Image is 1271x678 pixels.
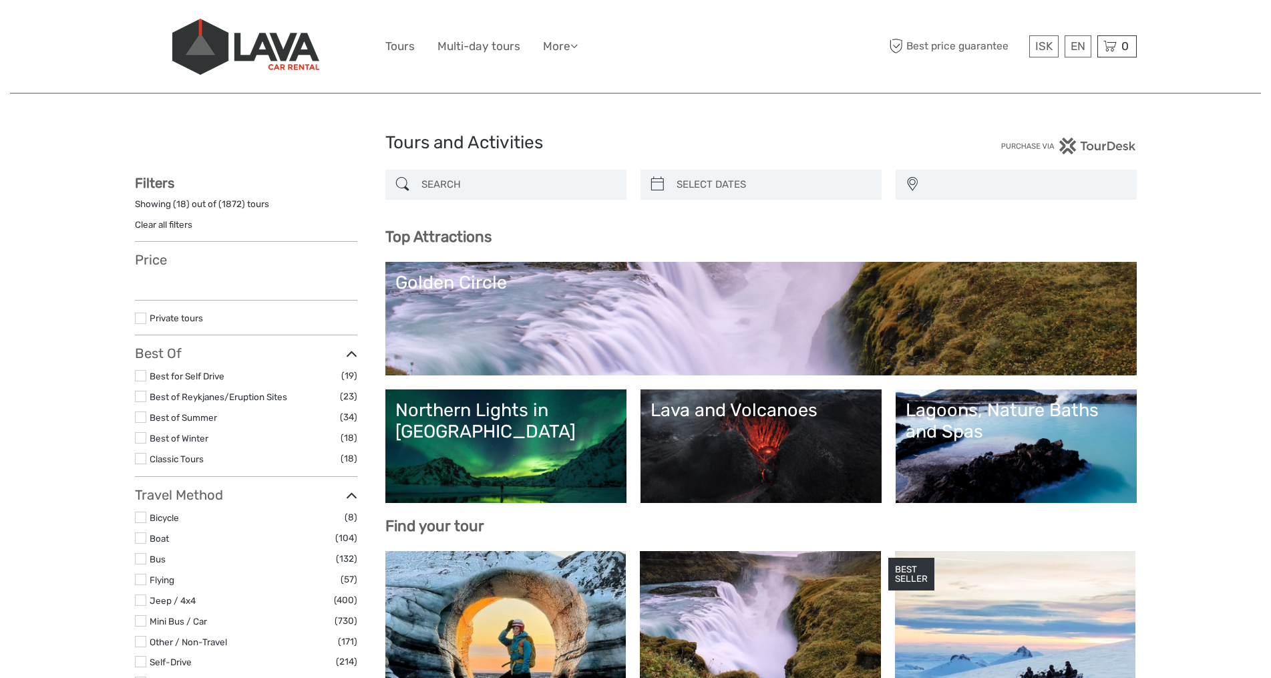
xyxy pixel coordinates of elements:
a: Self-Drive [150,657,192,667]
input: SELECT DATES [671,173,875,196]
a: Mini Bus / Car [150,616,207,627]
a: Classic Tours [150,454,204,464]
span: 0 [1119,39,1131,53]
a: Bicycle [150,512,179,523]
h1: Tours and Activities [385,132,886,154]
a: Best for Self Drive [150,371,224,381]
span: (132) [336,551,357,566]
span: (19) [341,368,357,383]
b: Top Attractions [385,228,492,246]
span: ISK [1035,39,1053,53]
label: 1872 [222,198,242,210]
a: Best of Reykjanes/Eruption Sites [150,391,287,402]
span: (18) [341,451,357,466]
img: 523-13fdf7b0-e410-4b32-8dc9-7907fc8d33f7_logo_big.jpg [172,19,319,75]
a: Best of Summer [150,412,217,423]
span: (400) [334,592,357,608]
label: 18 [176,198,186,210]
a: Best of Winter [150,433,208,444]
a: Other / Non-Travel [150,637,227,647]
a: Lagoons, Nature Baths and Spas [906,399,1127,493]
img: PurchaseViaTourDesk.png [1001,138,1136,154]
span: (171) [338,634,357,649]
div: Golden Circle [395,272,1127,293]
span: (214) [336,654,357,669]
span: (18) [341,430,357,446]
div: EN [1065,35,1091,57]
input: SEARCH [416,173,620,196]
a: Flying [150,574,174,585]
span: (34) [340,409,357,425]
a: Lava and Volcanoes [651,399,872,493]
strong: Filters [135,175,174,191]
div: Showing ( ) out of ( ) tours [135,198,357,218]
a: More [543,37,578,56]
span: Best price guarantee [886,35,1026,57]
a: Bus [150,554,166,564]
a: Northern Lights in [GEOGRAPHIC_DATA] [395,399,616,493]
span: (730) [335,613,357,629]
span: (8) [345,510,357,525]
b: Find your tour [385,517,484,535]
div: Northern Lights in [GEOGRAPHIC_DATA] [395,399,616,443]
h3: Travel Method [135,487,357,503]
a: Multi-day tours [437,37,520,56]
div: Lagoons, Nature Baths and Spas [906,399,1127,443]
span: (57) [341,572,357,587]
div: BEST SELLER [888,558,934,591]
a: Tours [385,37,415,56]
a: Golden Circle [395,272,1127,365]
span: (104) [335,530,357,546]
span: (23) [340,389,357,404]
h3: Best Of [135,345,357,361]
a: Clear all filters [135,219,192,230]
h3: Price [135,252,357,268]
div: Lava and Volcanoes [651,399,872,421]
a: Jeep / 4x4 [150,595,196,606]
a: Private tours [150,313,203,323]
a: Boat [150,533,169,544]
